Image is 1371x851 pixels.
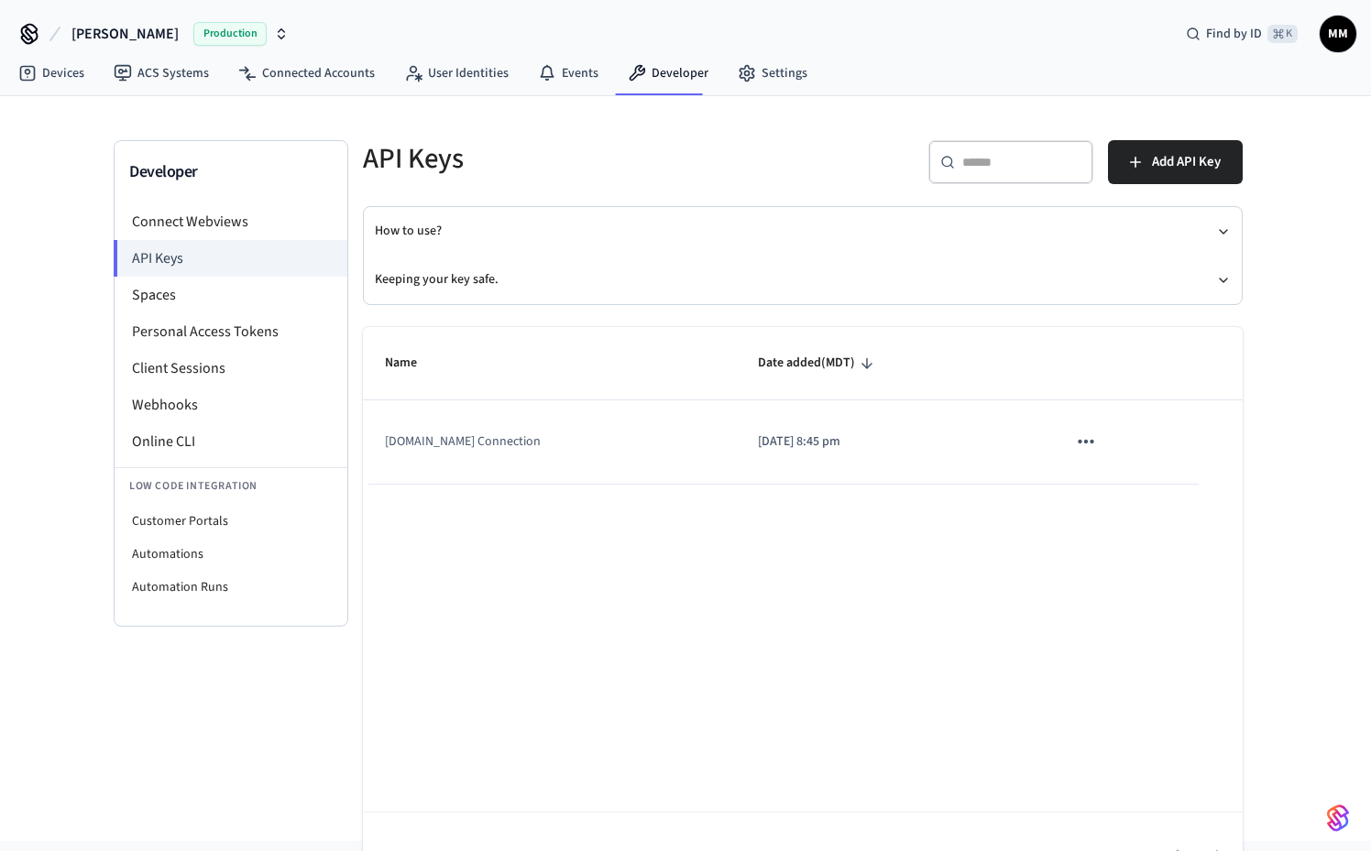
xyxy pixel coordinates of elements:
[1327,803,1349,833] img: SeamLogoGradient.69752ec5.svg
[114,240,347,277] li: API Keys
[1108,140,1243,184] button: Add API Key
[115,467,347,505] li: Low Code Integration
[389,57,523,90] a: User Identities
[71,23,179,45] span: [PERSON_NAME]
[363,140,792,178] h5: API Keys
[385,349,441,377] span: Name
[224,57,389,90] a: Connected Accounts
[115,203,347,240] li: Connect Webviews
[363,400,736,484] td: [DOMAIN_NAME] Connection
[1152,150,1221,174] span: Add API Key
[1206,25,1262,43] span: Find by ID
[723,57,822,90] a: Settings
[115,277,347,313] li: Spaces
[613,57,723,90] a: Developer
[115,423,347,460] li: Online CLI
[115,387,347,423] li: Webhooks
[758,432,1022,452] p: [DATE] 8:45 pm
[115,538,347,571] li: Automations
[115,571,347,604] li: Automation Runs
[375,256,1231,304] button: Keeping your key safe.
[193,22,267,46] span: Production
[375,207,1231,256] button: How to use?
[363,327,1243,485] table: sticky table
[4,57,99,90] a: Devices
[1267,25,1298,43] span: ⌘ K
[1322,17,1355,50] span: MM
[1320,16,1356,52] button: MM
[99,57,224,90] a: ACS Systems
[115,313,347,350] li: Personal Access Tokens
[523,57,613,90] a: Events
[115,350,347,387] li: Client Sessions
[129,159,333,185] h3: Developer
[115,505,347,538] li: Customer Portals
[758,349,879,377] span: Date added(MDT)
[1171,17,1312,50] div: Find by ID⌘ K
